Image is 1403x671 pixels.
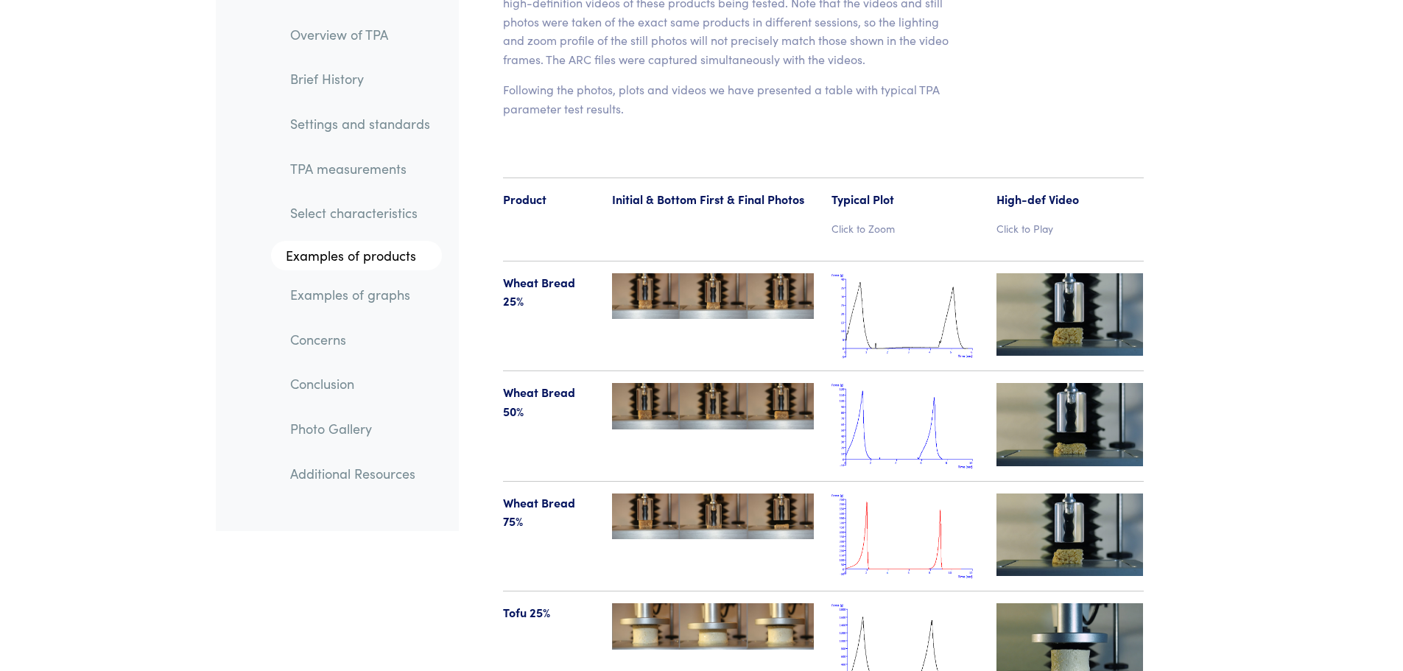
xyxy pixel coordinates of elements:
img: wheat_bread-videotn-50.jpg [996,383,1144,466]
p: Click to Zoom [831,220,979,236]
p: Click to Play [996,220,1144,236]
a: Photo Gallery [278,412,442,446]
p: Initial & Bottom First & Final Photos [612,190,814,209]
a: Concerns [278,323,442,356]
p: Following the photos, plots and videos we have presented a table with typical TPA parameter test ... [503,80,962,118]
a: Overview of TPA [278,18,442,52]
img: wheat_bread_tpa_25.png [831,273,979,359]
img: wheat_bread-videotn-75.jpg [996,493,1144,576]
p: Product [503,190,595,209]
img: wheat_bread-75-123-tpa.jpg [612,493,814,540]
a: Settings and standards [278,107,442,141]
img: wheat_bread-videotn-25.jpg [996,273,1144,356]
a: Additional Resources [278,457,442,491]
a: Brief History [278,63,442,96]
p: Wheat Bread 25% [503,273,595,311]
img: wheat_bread-25-123-tpa.jpg [612,273,814,320]
a: Examples of products [271,242,442,271]
p: Typical Plot [831,190,979,209]
p: Tofu 25% [503,603,595,622]
img: wheat_bread_tpa_50.png [831,383,979,469]
a: Examples of graphs [278,278,442,312]
a: Conclusion [278,368,442,401]
img: wheat_bread_tpa_75.png [831,493,979,580]
p: Wheat Bread 50% [503,383,595,421]
a: TPA measurements [278,152,442,186]
img: tofu-25-123-tpa.jpg [612,603,814,650]
p: High-def Video [996,190,1144,209]
a: Select characteristics [278,197,442,231]
p: Wheat Bread 75% [503,493,595,531]
img: wheat_bread-50-123-tpa.jpg [612,383,814,429]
